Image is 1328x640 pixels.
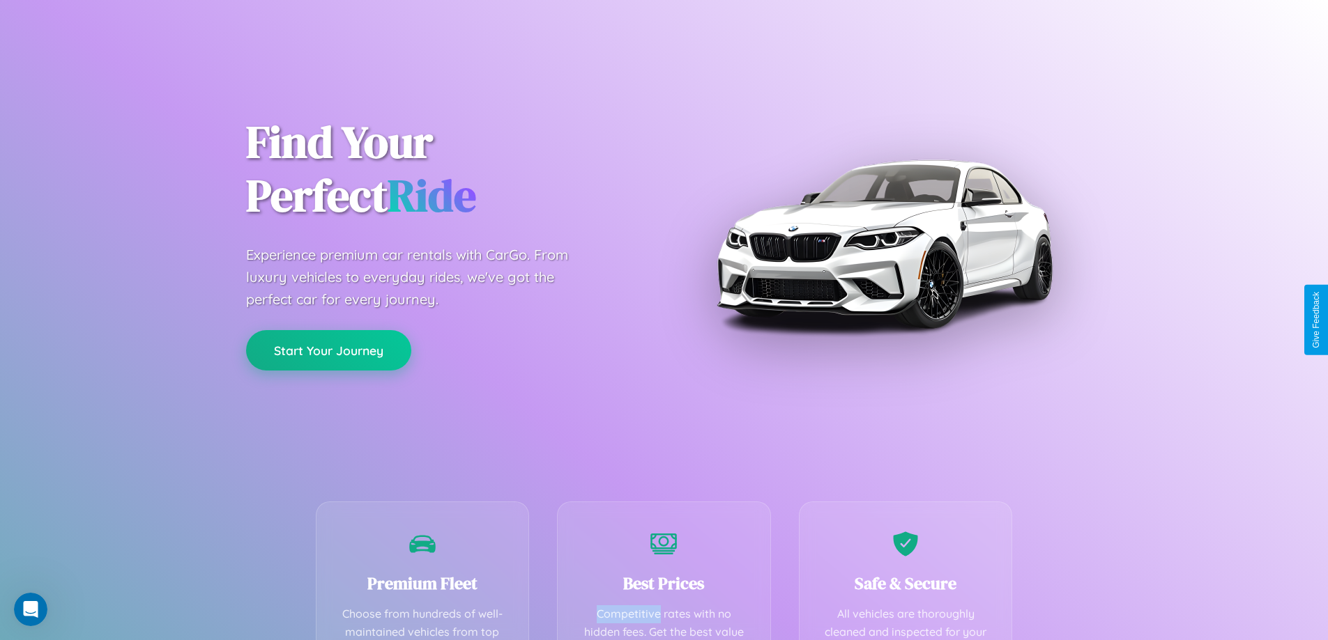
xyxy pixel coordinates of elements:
div: Give Feedback [1311,292,1321,348]
h3: Premium Fleet [337,572,508,595]
p: Experience premium car rentals with CarGo. From luxury vehicles to everyday rides, we've got the ... [246,244,595,311]
span: Ride [388,165,476,226]
h1: Find Your Perfect [246,116,643,223]
img: Premium BMW car rental vehicle [710,70,1058,418]
h3: Best Prices [579,572,749,595]
iframe: Intercom live chat [14,593,47,626]
button: Start Your Journey [246,330,411,370]
h3: Safe & Secure [821,572,991,595]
